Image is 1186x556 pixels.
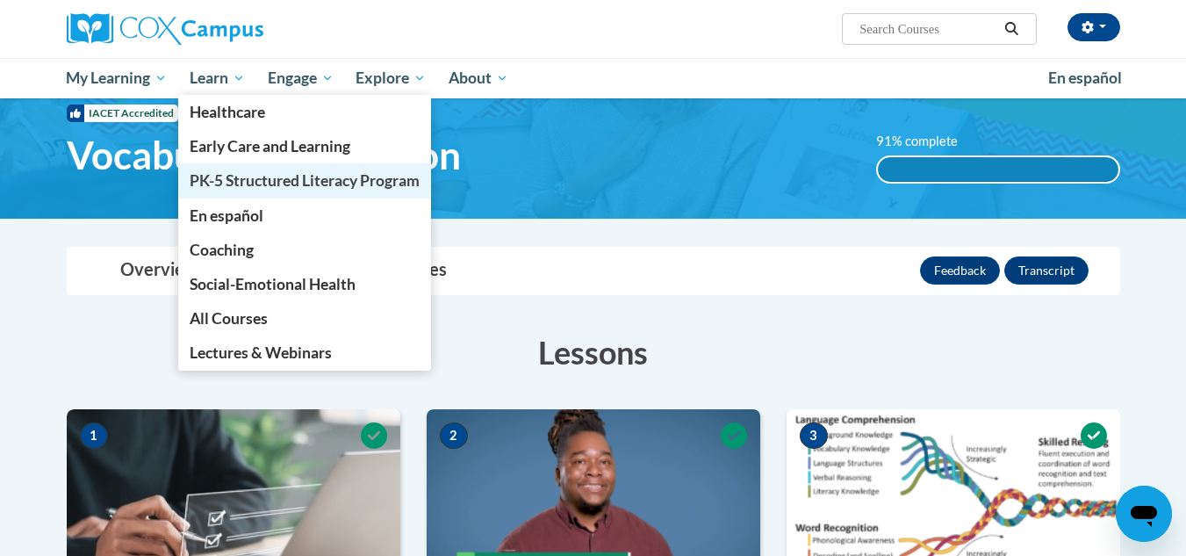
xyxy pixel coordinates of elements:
[67,105,178,122] span: IACET Accredited
[178,233,431,267] a: Coaching
[178,267,431,301] a: Social-Emotional Health
[66,68,167,89] span: My Learning
[190,275,356,293] span: Social-Emotional Health
[920,256,1000,285] button: Feedback
[190,68,245,89] span: Learn
[190,137,350,155] span: Early Care and Learning
[344,58,437,98] a: Explore
[1037,60,1133,97] a: En español
[878,157,1118,182] div: 100%
[67,13,400,45] a: Cox Campus
[178,95,431,129] a: Healthcare
[1067,13,1120,41] button: Account Settings
[190,103,265,121] span: Healthcare
[178,336,431,370] a: Lectures & Webinars
[178,129,431,163] a: Early Care and Learning
[256,58,345,98] a: Engage
[178,301,431,336] a: All Courses
[190,343,332,362] span: Lectures & Webinars
[1116,486,1172,542] iframe: Button to launch messaging window
[67,13,263,45] img: Cox Campus
[1048,69,1122,87] span: En español
[178,163,431,198] a: PK-5 Structured Literacy Program
[437,58,520,98] a: About
[67,132,461,178] span: Vocabulary Instruction
[876,132,977,151] label: 91% complete
[55,58,179,98] a: My Learning
[178,58,256,98] a: Learn
[190,309,268,328] span: All Courses
[858,18,998,40] input: Search Courses
[998,18,1024,40] button: Search
[1004,256,1089,285] button: Transcript
[800,422,828,449] span: 3
[190,206,263,225] span: En español
[178,199,431,233] a: En español
[268,68,334,89] span: Engage
[190,171,420,190] span: PK-5 Structured Literacy Program
[190,241,254,259] span: Coaching
[440,422,468,449] span: 2
[40,58,1146,98] div: Main menu
[67,330,1120,374] h3: Lessons
[356,68,426,89] span: Explore
[103,248,216,294] a: Overview
[449,68,508,89] span: About
[80,422,108,449] span: 1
